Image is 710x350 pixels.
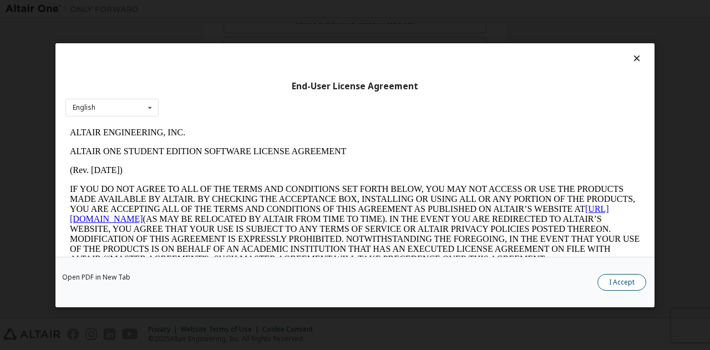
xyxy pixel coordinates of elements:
p: This Altair One Student Edition Software License Agreement (“Agreement”) is between Altair Engine... [4,150,575,190]
p: IF YOU DO NOT AGREE TO ALL OF THE TERMS AND CONDITIONS SET FORTH BELOW, YOU MAY NOT ACCESS OR USE... [4,61,575,141]
div: End-User License Agreement [65,80,645,92]
a: [URL][DOMAIN_NAME] [4,81,544,100]
p: (Rev. [DATE]) [4,42,575,52]
div: English [73,104,95,111]
p: ALTAIR ENGINEERING, INC. [4,4,575,14]
button: I Accept [597,273,646,290]
p: ALTAIR ONE STUDENT EDITION SOFTWARE LICENSE AGREEMENT [4,23,575,33]
a: Open PDF in New Tab [62,273,130,280]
